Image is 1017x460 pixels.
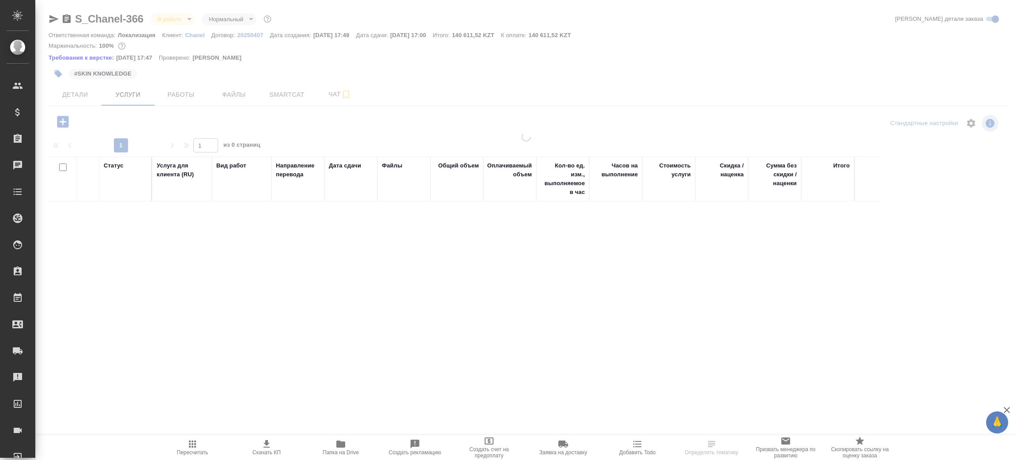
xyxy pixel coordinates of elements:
div: Услуга для клиента (RU) [157,161,207,179]
div: Направление перевода [276,161,320,179]
div: Сумма без скидки / наценки [753,161,797,188]
div: Итого [833,161,850,170]
div: Общий объем [438,161,479,170]
div: Вид работ [216,161,246,170]
div: Оплачиваемый объем [487,161,532,179]
div: Стоимость услуги [647,161,691,179]
span: 🙏 [990,413,1005,432]
button: 🙏 [986,411,1008,433]
div: Дата сдачи [329,161,361,170]
div: Файлы [382,161,402,170]
div: Статус [104,161,124,170]
div: Кол-во ед. изм., выполняемое в час [541,161,585,197]
div: Часов на выполнение [594,161,638,179]
div: Скидка / наценка [700,161,744,179]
